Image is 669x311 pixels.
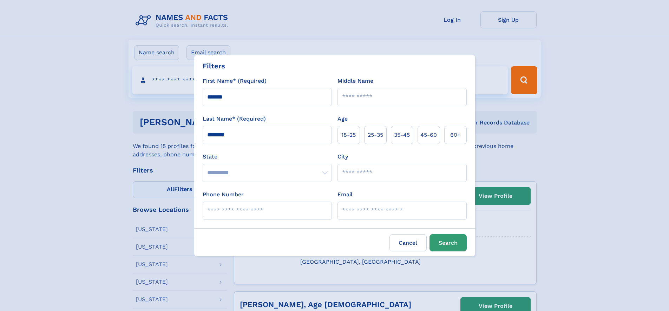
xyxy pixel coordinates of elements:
[337,190,353,199] label: Email
[420,131,437,139] span: 45‑60
[203,77,267,85] label: First Name* (Required)
[203,115,266,123] label: Last Name* (Required)
[368,131,383,139] span: 25‑35
[337,77,373,85] label: Middle Name
[341,131,356,139] span: 18‑25
[429,234,467,251] button: Search
[203,153,332,161] label: State
[203,61,225,71] div: Filters
[337,115,348,123] label: Age
[203,190,244,199] label: Phone Number
[389,234,427,251] label: Cancel
[337,153,348,161] label: City
[450,131,461,139] span: 60+
[394,131,410,139] span: 35‑45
